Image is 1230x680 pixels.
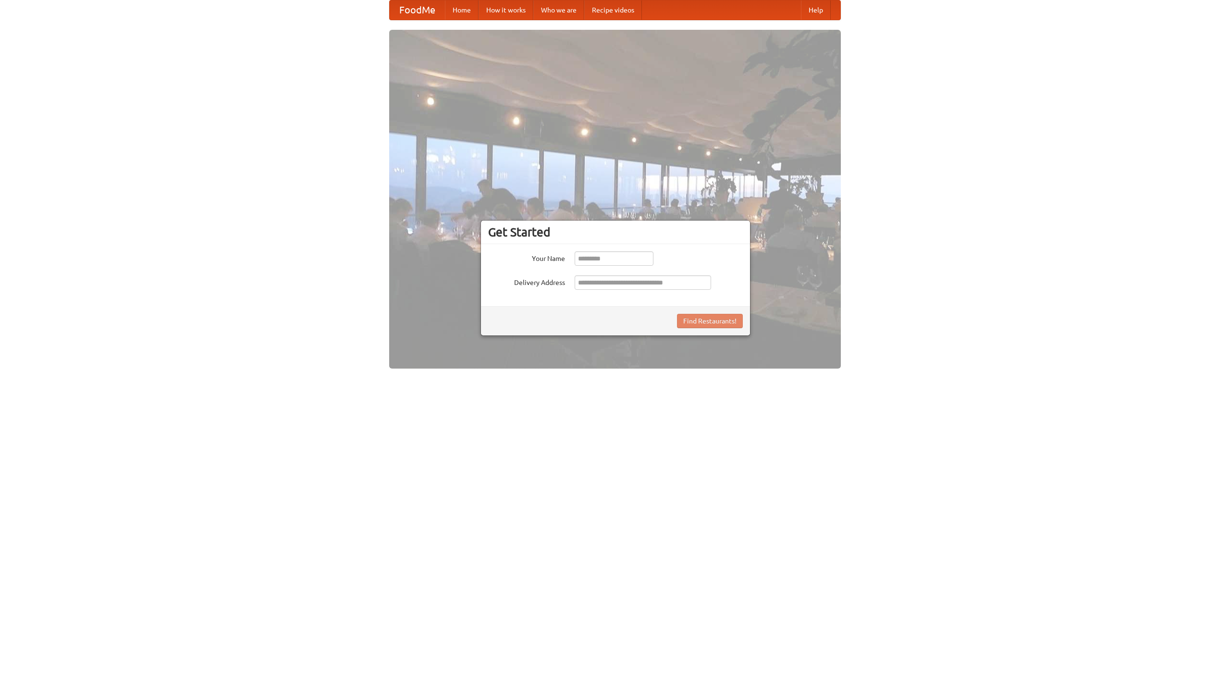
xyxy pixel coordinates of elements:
a: Who we are [533,0,584,20]
a: FoodMe [390,0,445,20]
label: Your Name [488,251,565,263]
h3: Get Started [488,225,743,239]
a: How it works [479,0,533,20]
label: Delivery Address [488,275,565,287]
a: Home [445,0,479,20]
a: Recipe videos [584,0,642,20]
button: Find Restaurants! [677,314,743,328]
a: Help [801,0,831,20]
